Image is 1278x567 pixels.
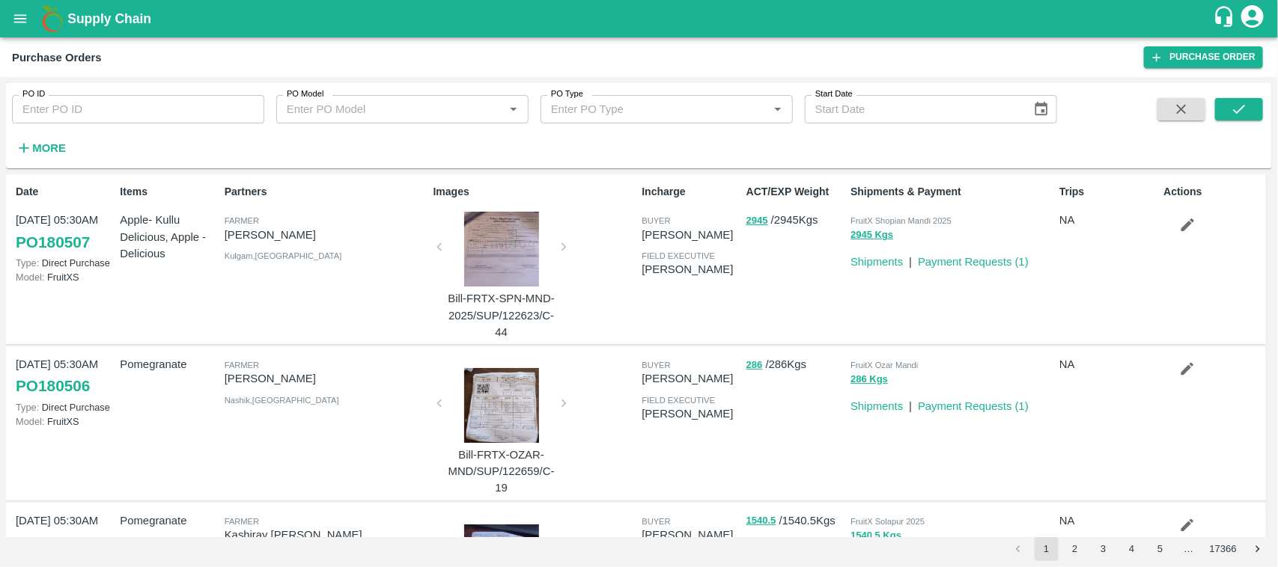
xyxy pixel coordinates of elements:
[12,95,264,123] input: Enter PO ID
[1059,356,1157,373] p: NA
[225,370,427,387] p: [PERSON_NAME]
[545,99,764,119] input: Enter PO Type
[1148,537,1172,561] button: Go to page 5
[1059,212,1157,228] p: NA
[1063,537,1087,561] button: Go to page 2
[903,248,912,270] div: |
[642,527,740,543] p: [PERSON_NAME]
[16,416,44,427] span: Model:
[851,400,903,412] a: Shipments
[16,512,114,529] p: [DATE] 05:30AM
[1177,542,1201,557] div: …
[642,184,740,200] p: Incharge
[16,270,114,284] p: FruitXS
[815,88,853,100] label: Start Date
[805,95,1021,123] input: Start Date
[1144,46,1263,68] a: Purchase Order
[642,517,670,526] span: buyer
[225,251,342,260] span: Kulgam , [GEOGRAPHIC_DATA]
[1205,537,1241,561] button: Go to page 17366
[768,99,788,119] button: Open
[16,356,114,373] p: [DATE] 05:30AM
[16,229,90,256] a: PO180507
[746,212,845,229] p: / 2945 Kgs
[642,227,740,243] p: [PERSON_NAME]
[12,135,70,161] button: More
[16,400,114,414] p: Direct Purchase
[851,361,918,370] span: FruitX Ozar Mandi
[120,512,218,529] p: Pomegranate
[851,517,925,526] span: FruitX Solapur 2025
[120,184,218,200] p: Items
[851,527,901,545] button: 1540.5 Kgs
[225,216,259,225] span: Farmer
[3,1,37,36] button: open drawer
[120,356,218,373] p: Pomegranate
[746,357,763,374] button: 286
[1059,512,1157,529] p: NA
[12,48,102,67] div: Purchase Orders
[746,512,845,530] p: / 1540.5 Kgs
[67,11,151,26] b: Supply Chain
[642,405,740,422] p: [PERSON_NAME]
[851,227,893,244] button: 2945 Kgs
[1239,3,1266,34] div: account of current user
[225,517,259,526] span: Farmer
[16,373,90,399] a: PO180506
[903,392,912,414] div: |
[1120,537,1144,561] button: Go to page 4
[642,370,740,387] p: [PERSON_NAME]
[1092,537,1116,561] button: Go to page 3
[37,4,67,34] img: logo
[445,290,558,340] p: Bill-FRTX-SPN-MND-2025/SUP/122623/C-44
[225,227,427,243] p: [PERSON_NAME]
[851,184,1053,200] p: Shipments & Payment
[32,142,66,154] strong: More
[445,447,558,497] p: Bill-FRTX-OZAR-MND/SUP/122659/C-19
[642,251,715,260] span: field executive
[16,529,90,556] a: PO180505
[16,184,114,200] p: Date
[918,400,1029,412] a: Payment Requests (1)
[225,184,427,200] p: Partners
[16,212,114,228] p: [DATE] 05:30AM
[746,512,776,530] button: 1540.5
[16,256,114,270] p: Direct Purchase
[1164,184,1262,200] p: Actions
[1027,95,1056,123] button: Choose date
[22,88,45,100] label: PO ID
[67,8,1213,29] a: Supply Chain
[225,527,427,543] p: Kashiray [PERSON_NAME]
[225,361,259,370] span: Farmer
[16,257,39,269] span: Type:
[918,256,1029,268] a: Payment Requests (1)
[16,402,39,413] span: Type:
[746,184,845,200] p: ACT/EXP Weight
[1035,537,1059,561] button: page 1
[225,396,339,405] span: Nashik , [GEOGRAPHIC_DATA]
[642,396,715,405] span: field executive
[16,272,44,283] span: Model:
[746,212,768,230] button: 2945
[16,414,114,429] p: FruitXS
[504,99,523,119] button: Open
[120,212,218,262] p: Apple- Kullu Delicious, Apple - Delicious
[551,88,583,100] label: PO Type
[1246,537,1270,561] button: Go to next page
[287,88,324,100] label: PO Model
[642,216,670,225] span: buyer
[851,216,952,225] span: FruitX Shopian Mandi 2025
[851,256,903,268] a: Shipments
[642,361,670,370] span: buyer
[746,356,845,373] p: / 286 Kgs
[281,99,499,119] input: Enter PO Model
[851,371,888,388] button: 286 Kgs
[433,184,636,200] p: Images
[642,261,740,278] p: [PERSON_NAME]
[1059,184,1157,200] p: Trips
[1213,5,1239,32] div: customer-support
[1004,537,1272,561] nav: pagination navigation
